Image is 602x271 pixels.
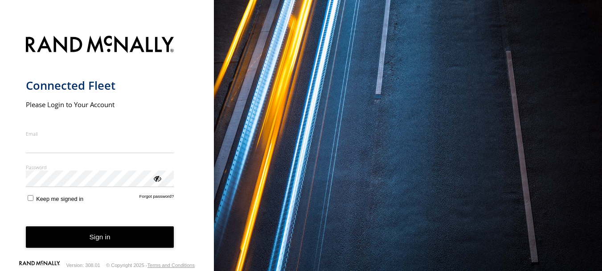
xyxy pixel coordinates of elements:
[66,263,100,268] div: Version: 308.01
[139,194,174,202] a: Forgot password?
[147,263,195,268] a: Terms and Conditions
[26,226,174,248] button: Sign in
[19,261,60,270] a: Visit our Website
[26,164,174,171] label: Password
[26,30,188,263] form: main
[26,78,174,93] h1: Connected Fleet
[36,196,83,202] span: Keep me signed in
[152,174,161,183] div: ViewPassword
[26,34,174,57] img: Rand McNally
[26,100,174,109] h2: Please Login to Your Account
[28,195,33,201] input: Keep me signed in
[106,263,195,268] div: © Copyright 2025 -
[26,130,174,137] label: Email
